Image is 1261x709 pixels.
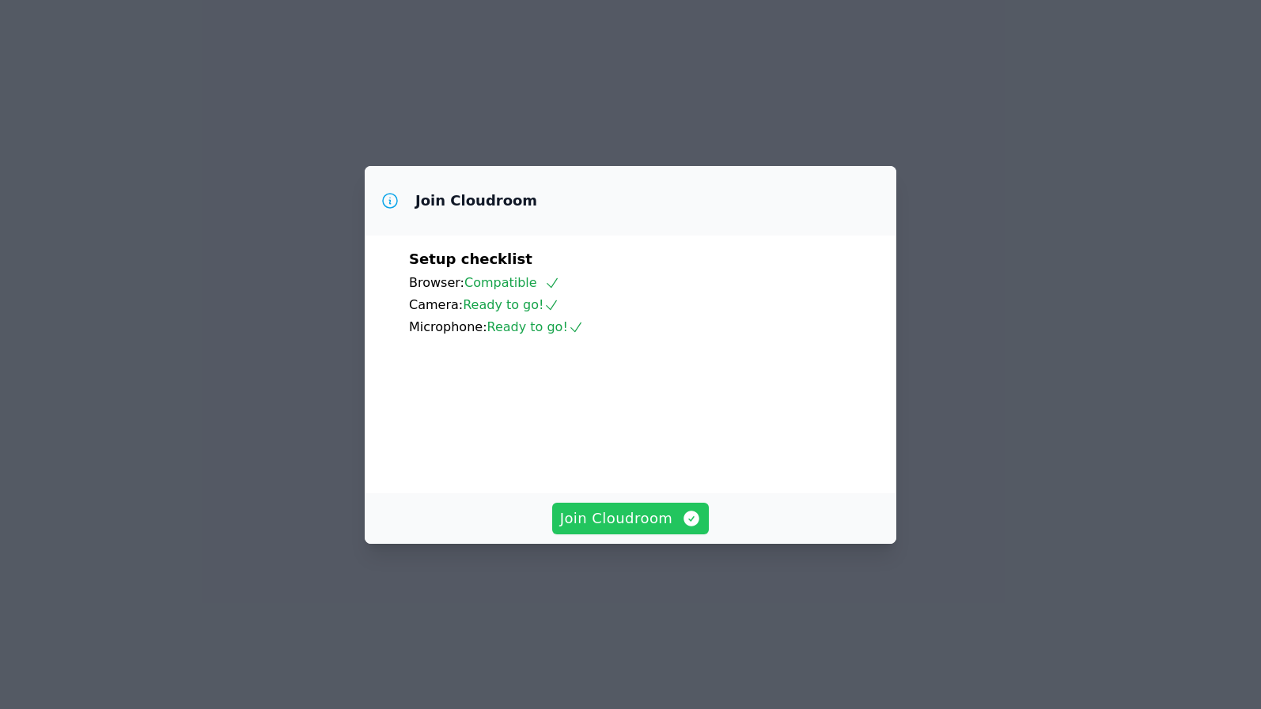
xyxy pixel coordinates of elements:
span: Microphone: [409,319,487,334]
span: Setup checklist [409,251,532,267]
span: Join Cloudroom [560,507,702,530]
button: Join Cloudroom [552,503,710,534]
span: Ready to go! [487,319,584,334]
span: Camera: [409,297,463,312]
h3: Join Cloudroom [415,191,537,210]
span: Compatible [464,275,560,290]
span: Browser: [409,275,464,290]
span: Ready to go! [463,297,559,312]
